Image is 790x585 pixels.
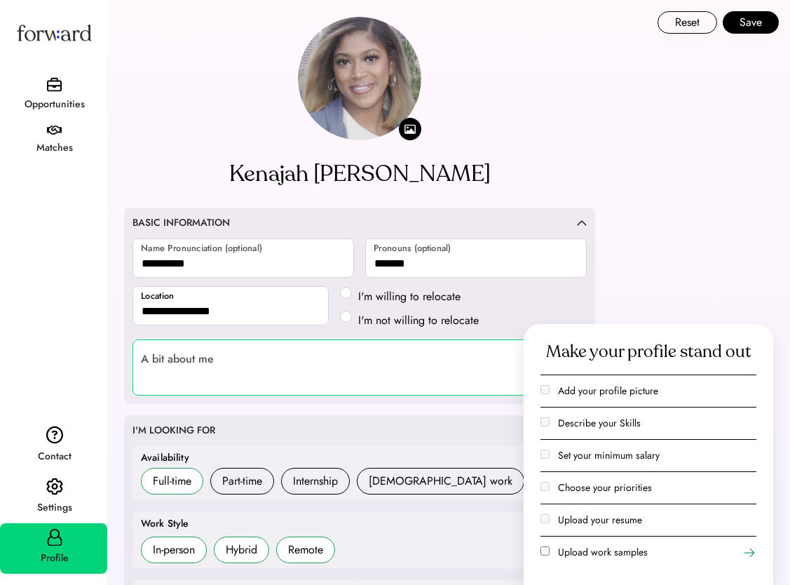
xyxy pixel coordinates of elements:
[132,424,215,438] div: I'M LOOKING FOR
[153,542,195,558] div: In-person
[46,426,63,444] img: contact.svg
[153,473,191,490] div: Full-time
[141,451,189,465] div: Availability
[558,416,641,430] label: Describe your Skills
[293,473,338,490] div: Internship
[354,312,483,329] label: I'm not willing to relocate
[558,448,660,462] label: Set your minimum salary
[723,11,779,34] button: Save
[47,126,62,135] img: handshake.svg
[369,473,512,490] div: [DEMOGRAPHIC_DATA] work
[141,517,189,531] div: Work Style
[132,216,230,230] div: BASIC INFORMATION
[558,480,652,495] label: Choose your priorities
[226,542,257,558] div: Hybrid
[658,11,717,34] button: Reset
[1,96,107,113] div: Opportunities
[558,384,658,398] label: Add your profile picture
[288,542,323,558] div: Remote
[1,140,107,156] div: Matches
[354,288,483,305] label: I'm willing to relocate
[577,220,587,226] img: caret-up.svg
[47,77,62,92] img: briefcase.svg
[558,513,642,527] label: Upload your resume
[1,448,107,465] div: Contact
[298,17,421,140] img: https%3A%2F%2F9c4076a67d41be3ea2c0407e1814dbd4.cdn.bubble.io%2Ff1752514919854x121435363031564770%...
[1,550,107,567] div: Profile
[229,157,491,191] div: Kenajah [PERSON_NAME]
[558,545,648,559] label: Upload work samples
[1,499,107,516] div: Settings
[222,473,262,490] div: Part-time
[14,11,94,54] img: Forward logo
[546,341,751,363] div: Make your profile stand out
[46,478,63,496] img: settings.svg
